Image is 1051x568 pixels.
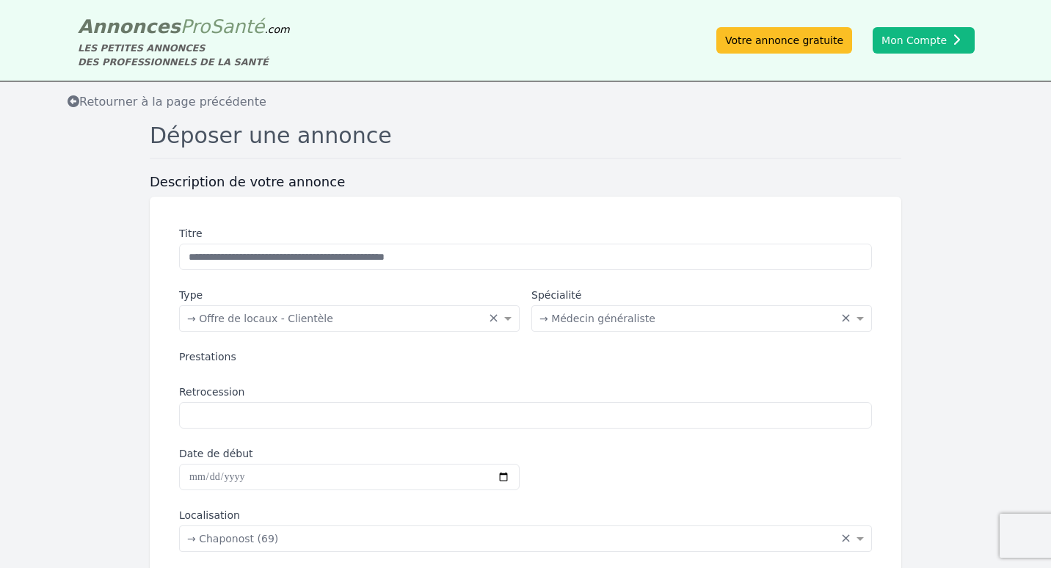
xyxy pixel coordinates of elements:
span: Clear all [840,311,853,326]
label: Type [179,288,520,302]
span: Annonces [78,15,181,37]
h3: Description de votre annonce [150,173,901,191]
span: Clear all [488,311,501,326]
button: Mon Compte [873,27,975,54]
label: Titre [179,226,872,241]
label: Date de début [179,446,520,461]
a: AnnoncesProSanté.com [78,15,290,37]
span: Clear all [840,531,853,546]
a: Votre annonce gratuite [716,27,852,54]
i: Retourner à la liste [68,95,79,107]
label: Localisation [179,508,872,523]
label: Retrocession [179,385,872,399]
label: Spécialité [531,288,872,302]
span: .com [264,23,289,35]
span: Retourner à la page précédente [68,95,266,109]
span: Santé [210,15,264,37]
span: Pro [181,15,211,37]
div: LES PETITES ANNONCES DES PROFESSIONNELS DE LA SANTÉ [78,41,290,69]
div: Prestations [179,349,872,364]
h1: Déposer une annonce [150,123,901,159]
